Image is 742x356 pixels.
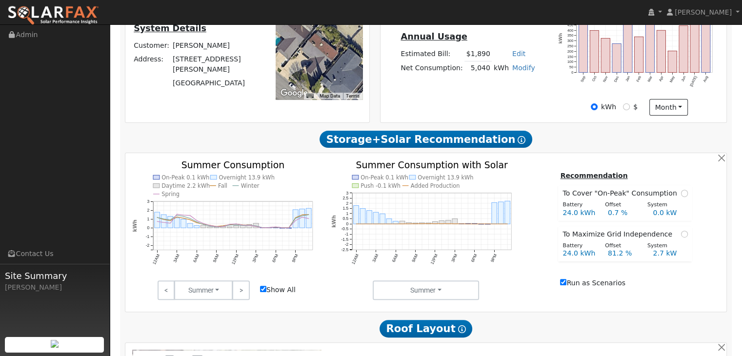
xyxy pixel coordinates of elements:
[567,55,573,59] text: 150
[145,243,149,248] text: -2
[560,278,625,288] label: Run as Scenarios
[151,253,160,265] text: 12AM
[171,53,262,77] td: [STREET_ADDRESS][PERSON_NAME]
[375,223,377,224] circle: onclick=""
[260,286,266,292] input: Show All
[433,221,438,224] rect: onclick=""
[253,223,259,228] rect: onclick=""
[624,76,631,83] text: Jan
[161,191,180,198] text: Spring
[494,223,496,224] circle: onclick=""
[161,174,209,180] text: On-Peak 0.1 kWh
[227,227,232,228] rect: onclick=""
[147,198,149,203] text: 3
[171,39,262,52] td: [PERSON_NAME]
[580,76,586,83] text: Sep
[382,223,383,224] circle: onclick=""
[361,208,366,224] rect: onclick=""
[648,248,693,258] div: 2.7 kW
[343,196,349,200] text: 2.5
[218,182,227,189] text: Fall
[558,248,602,258] div: 24.0 kWh
[430,253,439,265] text: 12PM
[400,221,405,224] rect: onclick=""
[487,223,489,224] circle: onclick=""
[464,47,492,61] td: $1,890
[470,253,479,263] text: 6PM
[306,93,313,99] button: Keyboard shortcuts
[7,5,99,26] img: SolarFax
[635,37,643,73] rect: onclick=""
[411,253,420,263] text: 9AM
[413,223,419,224] rect: onclick=""
[260,227,265,228] rect: onclick=""
[440,220,445,224] rect: onclick=""
[161,215,166,228] rect: onclick=""
[602,75,609,83] text: Nov
[145,234,149,239] text: -1
[428,223,429,224] circle: onclick=""
[562,229,676,239] span: To Maximize Grid Independence
[647,75,654,83] text: Mar
[668,51,677,73] rect: onclick=""
[472,223,478,224] rect: onclick=""
[505,201,511,224] rect: onclick=""
[657,31,665,73] rect: onclick=""
[571,70,573,75] text: 0
[602,208,647,218] div: 0.7 %
[167,216,173,228] rect: onclick=""
[367,210,372,224] rect: onclick=""
[411,182,460,189] text: Added Production
[219,174,275,180] text: Overnight 13.9 kWh
[451,253,459,263] text: 3PM
[380,320,473,337] span: Roof Layout
[501,223,502,224] circle: onclick=""
[346,221,349,226] text: 0
[201,225,206,228] rect: onclick=""
[492,61,510,75] td: kWh
[345,242,349,247] text: -2
[567,23,573,27] text: 450
[278,87,310,99] a: Open this area in Google Maps (opens a new window)
[181,159,284,170] text: Summer Consumption
[391,253,400,263] text: 6AM
[341,226,349,231] text: -0.5
[512,64,535,72] a: Modify
[266,227,272,228] rect: onclick=""
[689,76,698,88] text: [DATE]
[458,325,466,333] i: Show Help
[320,93,340,99] button: Map Data
[642,201,684,209] div: System
[154,212,160,228] rect: onclick=""
[147,216,149,221] text: 1
[260,285,296,295] label: Show All
[356,223,357,224] circle: onclick=""
[507,223,509,224] circle: onclick=""
[558,242,600,250] div: Battery
[5,282,104,293] div: [PERSON_NAME]
[591,76,598,82] text: Oct
[387,218,392,224] rect: onclick=""
[5,269,104,282] span: Site Summary
[642,242,684,250] div: System
[374,212,379,224] rect: onclick=""
[395,223,397,224] circle: onclick=""
[601,39,610,73] rect: onclick=""
[278,87,310,99] img: Google
[180,219,186,228] rect: onclick=""
[408,223,410,224] circle: onclick=""
[453,218,458,224] rect: onclick=""
[291,253,299,263] text: 9PM
[420,223,425,224] rect: onclick=""
[658,75,664,82] text: Apr
[171,77,262,90] td: [GEOGRAPHIC_DATA]
[590,31,599,73] rect: onclick=""
[441,223,442,224] circle: onclick=""
[214,227,219,228] rect: onclick=""
[174,280,233,300] button: Summer
[331,215,337,228] text: kWh
[232,280,249,300] a: >
[560,279,566,285] input: Run as Scenarios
